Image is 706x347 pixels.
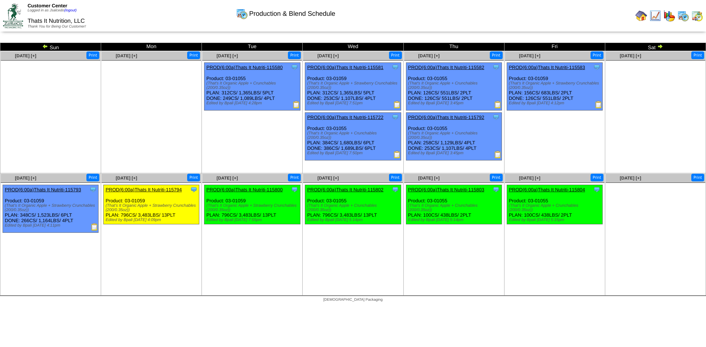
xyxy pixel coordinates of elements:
img: Tooltip [593,64,600,71]
div: (That's It Organic Apple + Strawberry Crunchables (200/0.35oz)) [307,81,400,90]
div: Edited by Bpali [DATE] 4:09pm [106,218,199,222]
div: (That's It Organic Apple + Strawberry Crunchables (200/0.35oz)) [5,203,98,212]
img: home.gif [635,10,647,22]
div: (That's It Organic Apple + Strawberry Crunchables (200/0.35oz)) [509,81,602,90]
a: PROD(6:00a)Thats It Nutriti-115804 [509,187,585,192]
button: Print [691,51,704,59]
div: Product: 03-01059 PLAN: 796CS / 3,483LBS / 13PLT [204,185,300,224]
div: (That's It Organic Apple + Strawberry Crunchables (200/0.35oz)) [206,203,300,212]
div: Edited by Bpali [DATE] 3:45pm [408,151,502,155]
img: Tooltip [291,186,298,193]
img: Tooltip [492,113,500,121]
div: Product: 03-01059 PLAN: 796CS / 3,483LBS / 13PLT [104,185,199,224]
img: arrowright.gif [657,43,663,49]
img: ZoRoCo_Logo(Green%26Foil)%20jpg.webp [3,3,23,28]
button: Print [490,174,503,181]
img: Tooltip [190,186,197,193]
div: Edited by Bpali [DATE] 5:14pm [408,218,502,222]
img: calendarprod.gif [236,8,248,19]
button: Print [86,174,99,181]
div: Edited by Bpali [DATE] 7:51pm [307,101,400,105]
a: [DATE] [+] [519,176,540,181]
button: Print [691,174,704,181]
a: PROD(6:00a)Thats It Nutriti-115802 [307,187,383,192]
button: Print [86,51,99,59]
td: Mon [101,43,202,51]
img: Production Report [393,101,401,108]
div: Product: 03-01059 PLAN: 348CS / 1,523LBS / 6PLT DONE: 266CS / 1,164LBS / 4PLT [3,185,99,233]
a: PROD(6:00a)Thats It Nutriti-115800 [206,187,282,192]
img: Tooltip [392,64,399,71]
div: Edited by Bpali [DATE] 7:55pm [206,218,300,222]
a: [DATE] [+] [317,176,339,181]
div: (That's It Organic Apple + Crunchables (200/0.35oz)) [408,81,502,90]
img: Tooltip [392,186,399,193]
a: PROD(6:00a)Thats It Nutriti-115582 [408,65,484,70]
div: (That's It Organic Apple + Crunchables (200/0.35oz)) [408,131,502,140]
div: Edited by Bpali [DATE] 3:45pm [408,101,502,105]
span: Customer Center [28,3,67,8]
img: Tooltip [392,113,399,121]
span: Thats It Nutrition, LLC [28,18,85,24]
div: Product: 03-01059 PLAN: 312CS / 1,365LBS / 5PLT DONE: 253CS / 1,107LBS / 4PLT [305,63,401,111]
a: PROD(6:00a)Thats It Nutriti-115794 [106,187,182,192]
div: Product: 03-01059 PLAN: 156CS / 683LBS / 2PLT DONE: 126CS / 551LBS / 2PLT [507,63,602,111]
img: Tooltip [89,186,97,193]
div: Edited by Bpali [DATE] 4:11pm [5,223,98,228]
td: Thu [403,43,504,51]
a: PROD(6:00a)Thats It Nutriti-115580 [206,65,282,70]
div: Edited by Bpali [DATE] 7:50pm [307,151,400,155]
div: (That's It Organic Apple + Crunchables (200/0.35oz)) [307,203,400,212]
span: Thank You for Being Our Customer! [28,25,86,29]
div: (That's It Organic Apple + Crunchables (200/0.35oz)) [307,131,400,140]
img: Production Report [293,101,300,108]
span: [DEMOGRAPHIC_DATA] Packaging [323,298,382,302]
span: Production & Blend Schedule [249,10,335,18]
a: [DATE] [+] [15,53,36,58]
a: [DATE] [+] [620,176,641,181]
span: [DATE] [+] [217,53,238,58]
td: Fri [504,43,605,51]
img: calendarprod.gif [677,10,689,22]
img: Production Report [393,151,401,158]
a: PROD(6:00a)Thats It Nutriti-115722 [307,115,383,120]
button: Print [591,51,603,59]
div: (That's It Organic Apple + Strawberry Crunchables (200/0.35oz)) [106,203,199,212]
div: Edited by Bpali [DATE] 4:28pm [206,101,300,105]
a: [DATE] [+] [217,176,238,181]
span: [DATE] [+] [519,53,540,58]
span: Logged in as Jsalcedo [28,8,76,12]
img: Production Report [494,101,502,108]
a: [DATE] [+] [317,53,339,58]
img: arrowleft.gif [42,43,48,49]
a: [DATE] [+] [15,176,36,181]
button: Print [591,174,603,181]
button: Print [389,51,402,59]
div: Product: 03-01055 PLAN: 126CS / 551LBS / 2PLT DONE: 126CS / 551LBS / 2PLT [406,63,502,111]
div: Edited by Bpali [DATE] 5:14pm [307,218,400,222]
a: PROD(6:00a)Thats It Nutriti-115803 [408,187,484,192]
img: graph.gif [663,10,675,22]
a: PROD(6:00a)Thats It Nutriti-115581 [307,65,383,70]
a: PROD(6:00a)Thats It Nutriti-115583 [509,65,585,70]
img: Tooltip [291,64,298,71]
button: Print [288,51,301,59]
div: Product: 03-01055 PLAN: 312CS / 1,365LBS / 5PLT DONE: 249CS / 1,089LBS / 4PLT [204,63,300,111]
a: [DATE] [+] [418,176,439,181]
div: (That's It Organic Apple + Crunchables (200/0.35oz)) [408,203,502,212]
span: [DATE] [+] [620,53,641,58]
img: line_graph.gif [649,10,661,22]
img: Production Report [494,151,502,158]
img: Production Report [595,101,602,108]
td: Tue [202,43,303,51]
a: [DATE] [+] [116,53,137,58]
a: PROD(6:00a)Thats It Nutriti-115792 [408,115,484,120]
button: Print [288,174,301,181]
